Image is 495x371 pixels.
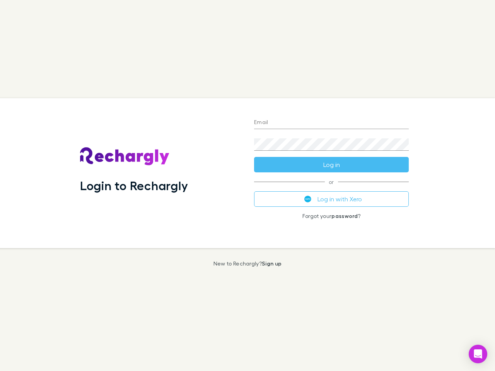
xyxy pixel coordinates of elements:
a: Sign up [262,260,282,267]
h1: Login to Rechargly [80,178,188,193]
button: Log in [254,157,409,172]
button: Log in with Xero [254,191,409,207]
img: Rechargly's Logo [80,147,170,166]
p: Forgot your ? [254,213,409,219]
img: Xero's logo [304,196,311,203]
p: New to Rechargly? [213,260,282,267]
div: Open Intercom Messenger [469,345,487,363]
a: password [331,213,358,219]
